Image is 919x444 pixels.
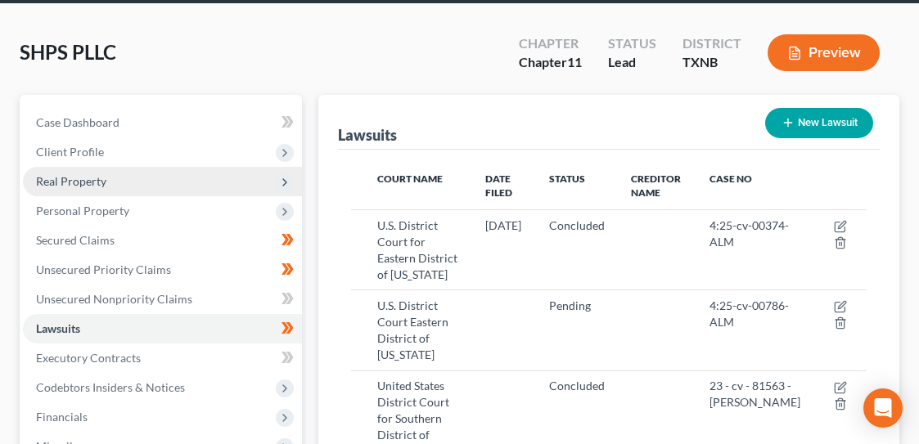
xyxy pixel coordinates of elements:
span: 4:25-cv-00374-ALM [710,218,789,249]
span: Financials [36,410,88,424]
div: TXNB [682,53,741,72]
span: Concluded [549,218,605,232]
a: Case Dashboard [23,108,302,137]
span: Client Profile [36,145,104,159]
span: U.S. District Court for Eastern District of [US_STATE] [377,218,457,281]
span: [DATE] [485,218,521,232]
button: New Lawsuit [765,108,873,138]
span: Case No [710,173,752,185]
span: Codebtors Insiders & Notices [36,380,185,394]
span: Date Filed [485,173,512,199]
span: Creditor Name [631,173,681,199]
span: Unsecured Nonpriority Claims [36,292,192,306]
div: Lawsuits [338,125,397,145]
span: Pending [549,298,591,312]
div: Open Intercom Messenger [863,388,903,428]
span: U.S. District Court Eastern District of [US_STATE] [377,298,448,361]
span: Secured Claims [36,233,115,247]
div: Chapter [519,53,582,72]
span: 23 - cv - 81563 - [PERSON_NAME] [710,379,800,409]
span: 4:25-cv-00786-ALM [710,298,789,329]
span: Personal Property [36,204,129,218]
div: Status [608,34,656,53]
a: Secured Claims [23,226,302,255]
span: Real Property [36,174,106,188]
a: Lawsuits [23,314,302,343]
span: Unsecured Priority Claims [36,262,171,276]
span: Concluded [549,379,605,392]
span: Executory Contracts [36,351,141,365]
span: Lawsuits [36,321,80,335]
div: District [682,34,741,53]
span: 11 [567,54,582,70]
span: Status [549,173,585,185]
a: Unsecured Priority Claims [23,255,302,285]
div: Chapter [519,34,582,53]
button: Preview [768,34,880,71]
span: Case Dashboard [36,115,119,129]
span: Court Name [377,173,443,185]
a: Unsecured Nonpriority Claims [23,285,302,314]
div: Lead [608,53,656,72]
a: Executory Contracts [23,343,302,373]
span: SHPS PLLC [20,40,116,64]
